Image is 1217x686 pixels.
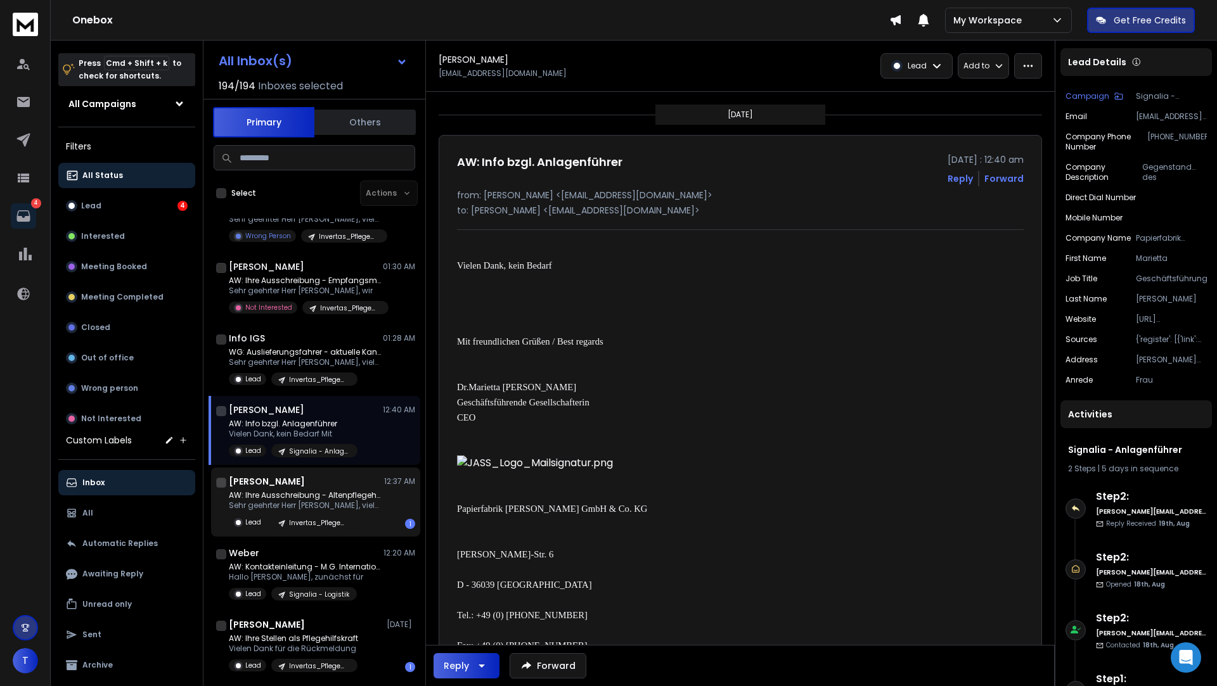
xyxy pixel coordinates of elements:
[81,322,110,333] p: Closed
[229,633,358,644] p: AW: Ihre Stellen als Pflegehilfskraft
[245,589,261,599] p: Lead
[1066,193,1136,203] p: Direct Dial Number
[1068,464,1204,474] div: |
[1171,642,1201,673] div: Open Intercom Messenger
[68,98,136,110] h1: All Campaigns
[963,61,989,71] p: Add to
[104,56,169,70] span: Cmd + Shift + k
[1066,355,1098,365] p: Address
[13,13,38,36] img: logo
[58,561,195,587] button: Awaiting Reply
[1142,162,1207,182] p: Gegenstand des Unternehmens ist die Herstellung, Verarbeitung und der Vertrieb von Papier sowie v...
[289,661,350,671] p: Invertas_Pflegematcher_V2
[229,403,304,416] h1: [PERSON_NAME]
[229,644,358,654] p: Vielen Dank für die Rückmeldung
[1096,568,1207,577] h6: [PERSON_NAME][EMAIL_ADDRESS][DOMAIN_NAME]
[13,648,38,673] button: T
[319,232,380,241] p: Invertas_Pflegematcher_V2
[1066,213,1123,223] p: Mobile Number
[245,518,261,527] p: Lead
[434,653,499,678] button: Reply
[58,531,195,556] button: Automatic Replies
[58,470,195,495] button: Inbox
[948,172,973,185] button: Reply
[209,48,418,73] button: All Inbox(s)
[908,61,927,71] p: Lead
[1096,550,1207,565] h6: Step 2 :
[82,599,132,609] p: Unread only
[58,622,195,647] button: Sent
[1096,628,1207,638] h6: [PERSON_NAME][EMAIL_ADDRESS][DOMAIN_NAME]
[231,188,256,198] label: Select
[384,476,415,486] p: 12:37 AM
[383,333,415,343] p: 01:28 AM
[1136,91,1207,101] p: Signalia - Anlagenführer
[229,475,305,488] h1: [PERSON_NAME]
[245,303,292,312] p: Not Interested
[468,382,500,392] span: Marietta
[58,376,195,401] button: Wrong person
[1066,334,1097,345] p: Sources
[229,572,381,582] p: Hallo [PERSON_NAME], zunächst für
[289,375,350,384] p: Invertas_Pflegematcher_V2
[510,653,586,678] button: Forward
[320,303,381,313] p: Invertas_Pflegematcher_V2
[1143,640,1174,650] span: 18th, Aug
[1068,443,1204,456] h1: Signalia - Anlagenführer
[1068,56,1126,68] p: Lead Details
[229,429,357,439] p: Vielen Dank, kein Bedarf Mit
[948,153,1024,166] p: [DATE] : 12:40 am
[229,214,381,224] p: Sehr geehrter Herr [PERSON_NAME], vielen
[457,455,827,471] img: JASS_Logo_Mailsignatur.png
[1066,91,1109,101] p: Campaign
[444,659,469,672] div: Reply
[728,110,753,120] p: [DATE]
[457,580,592,590] span: D - 36039 [GEOGRAPHIC_DATA]
[1066,233,1131,243] p: Company Name
[1106,580,1165,589] p: Opened
[82,630,101,640] p: Sent
[229,276,381,286] p: AW: Ihre Ausschreibung - Empfangsmitarbeiter
[229,547,259,559] h1: Weber
[58,163,195,188] button: All Status
[229,347,381,357] p: WG: Auslieferungsfahrer - aktuelle Kandidaten
[457,336,603,346] span: Mit freundlichen Grüßen / Best regards
[245,661,261,670] p: Lead
[229,332,265,345] h1: Info IGS
[82,660,113,670] p: Archive
[58,345,195,371] button: Out of office
[1136,253,1207,264] p: Marietta
[1106,519,1190,528] p: Reply Received
[1087,8,1195,33] button: Get Free Credits
[1068,463,1096,474] span: 2 Steps
[58,193,195,219] button: Lead4
[1136,355,1207,365] p: [PERSON_NAME][STREET_ADDRESS]
[457,412,475,422] span: CEO
[457,204,1024,217] p: to: [PERSON_NAME] <[EMAIL_ADDRESS][DOMAIN_NAME]>
[58,652,195,678] button: Archive
[953,14,1027,27] p: My Workspace
[1136,375,1207,385] p: Frau
[229,286,381,296] p: Sehr geehrter Herr [PERSON_NAME], wir
[457,610,588,620] span: Tel.: +49 (0) [PHONE_NUMBER]
[219,79,255,94] span: 194 / 194
[457,504,647,514] span: Papierfabrik [PERSON_NAME] GmbH & Co. KG
[383,262,415,272] p: 01:30 AM
[289,518,350,528] p: Invertas_Pflegematcher_V2
[58,224,195,249] button: Interested
[457,549,553,559] span: [PERSON_NAME]-Str. 6
[1136,334,1207,345] p: {'register': [{'link': '[URL][DOMAIN_NAME]', 'type': 'nd'}], 'homepage': [{'link': '[URL][DOMAIN_...
[1147,132,1207,152] p: [PHONE_NUMBER]
[177,201,188,211] div: 4
[1134,580,1165,589] span: 18th, Aug
[1066,253,1106,264] p: First Name
[1106,640,1174,650] p: Contacted
[1096,489,1207,504] h6: Step 2 :
[1102,463,1178,474] span: 5 days in sequence
[229,490,381,500] p: AW: Ihre Ausschreibung - Altenpflegehelfer
[258,79,343,94] h3: Inboxes selected
[82,569,143,579] p: Awaiting Reply
[1066,132,1147,152] p: Company Phone Number
[58,91,195,117] button: All Campaigns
